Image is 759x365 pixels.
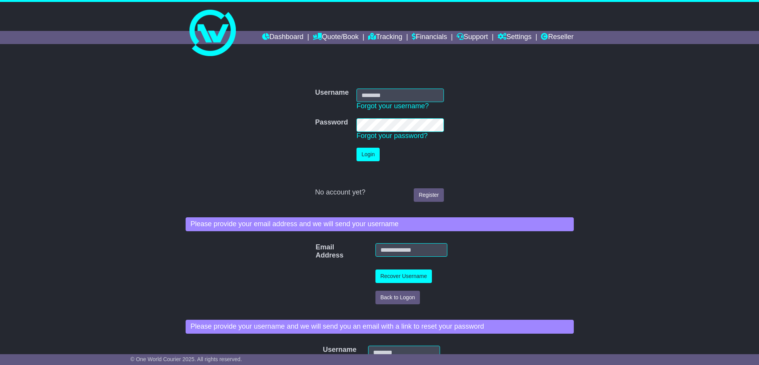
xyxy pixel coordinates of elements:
a: Settings [498,31,532,44]
div: Please provide your username and we will send you an email with a link to reset your password [186,320,574,334]
label: Password [315,118,348,127]
a: Tracking [368,31,402,44]
a: Support [457,31,488,44]
div: Please provide your email address and we will send your username [186,217,574,231]
a: Quote/Book [313,31,358,44]
span: © One World Courier 2025. All rights reserved. [130,356,242,362]
a: Financials [412,31,447,44]
label: Username [315,89,349,97]
button: Back to Logon [375,291,420,304]
a: Forgot your username? [356,102,429,110]
div: No account yet? [315,188,444,197]
a: Forgot your password? [356,132,428,140]
label: Email Address [312,243,326,260]
label: Username [319,346,329,354]
a: Dashboard [262,31,304,44]
a: Reseller [541,31,573,44]
button: Recover Username [375,269,432,283]
a: Register [414,188,444,202]
button: Login [356,148,380,161]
